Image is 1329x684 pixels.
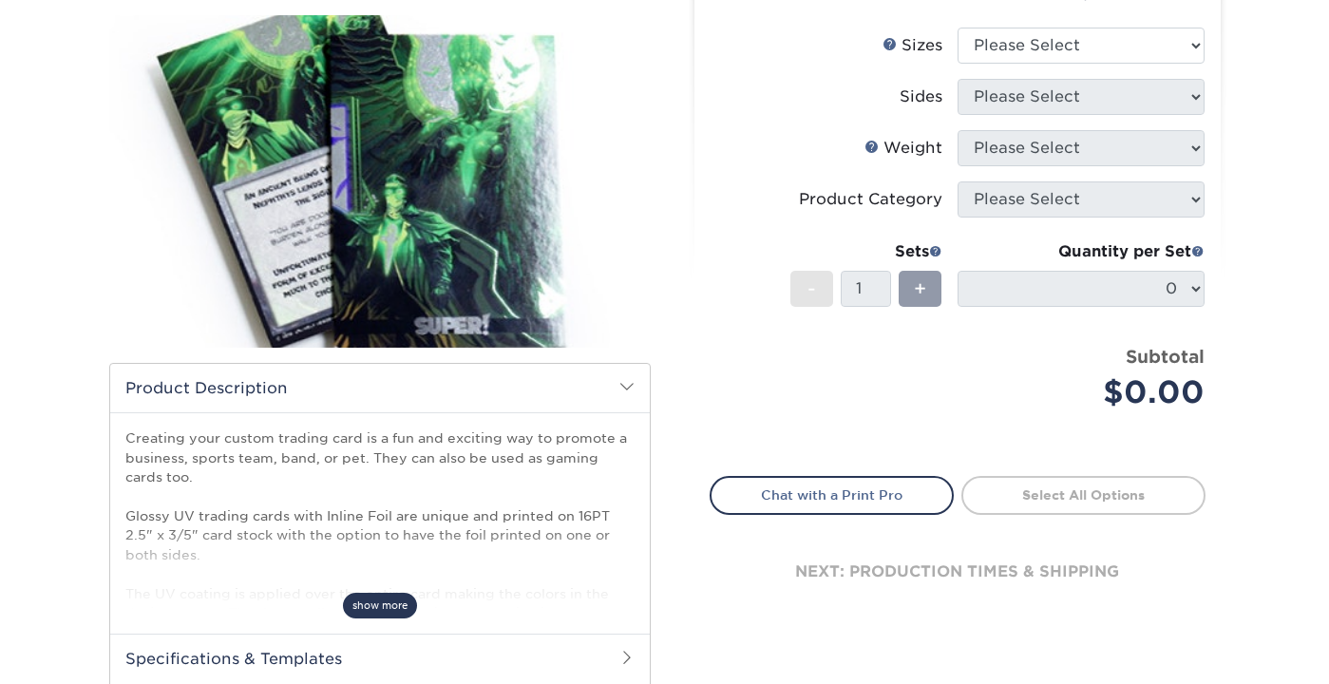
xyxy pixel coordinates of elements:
[883,34,942,57] div: Sizes
[710,476,954,514] a: Chat with a Print Pro
[864,137,942,160] div: Weight
[790,240,942,263] div: Sets
[710,515,1206,629] div: next: production times & shipping
[972,370,1205,415] div: $0.00
[125,428,635,641] p: Creating your custom trading card is a fun and exciting way to promote a business, sports team, b...
[799,188,942,211] div: Product Category
[110,634,650,683] h2: Specifications & Templates
[961,476,1206,514] a: Select All Options
[110,364,650,412] h2: Product Description
[914,275,926,303] span: +
[807,275,816,303] span: -
[343,593,417,618] span: show more
[900,85,942,108] div: Sides
[1126,346,1205,367] strong: Subtotal
[958,240,1205,263] div: Quantity per Set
